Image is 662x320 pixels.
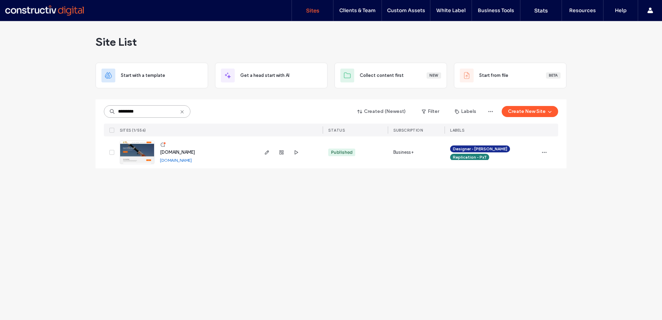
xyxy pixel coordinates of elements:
[454,63,566,88] div: Start from fileBeta
[387,7,425,14] label: Custom Assets
[450,128,464,133] span: LABELS
[534,7,548,14] label: Stats
[569,7,596,14] label: Resources
[120,128,146,133] span: SITES (1/556)
[478,7,514,14] label: Business Tools
[96,63,208,88] div: Start with a template
[436,7,466,14] label: White Label
[160,149,195,155] a: [DOMAIN_NAME]
[453,146,507,152] span: Designer - [PERSON_NAME]
[160,158,192,163] a: [DOMAIN_NAME]
[339,7,376,14] label: Clients & Team
[615,7,627,14] label: Help
[306,7,319,14] label: Sites
[16,5,30,11] span: Help
[453,154,486,160] span: Replication - PxT
[334,63,447,88] div: Collect content firstNew
[502,106,558,117] button: Create New Site
[427,72,441,79] div: New
[479,72,508,79] span: Start from file
[96,35,137,49] span: Site List
[360,72,404,79] span: Collect content first
[240,72,289,79] span: Get a head start with AI
[393,149,414,156] span: Business+
[121,72,165,79] span: Start with a template
[393,128,423,133] span: SUBSCRIPTION
[415,106,446,117] button: Filter
[449,106,482,117] button: Labels
[351,106,412,117] button: Created (Newest)
[160,150,195,155] span: [DOMAIN_NAME]
[215,63,328,88] div: Get a head start with AI
[546,72,561,79] div: Beta
[328,128,345,133] span: STATUS
[331,149,352,155] div: Published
